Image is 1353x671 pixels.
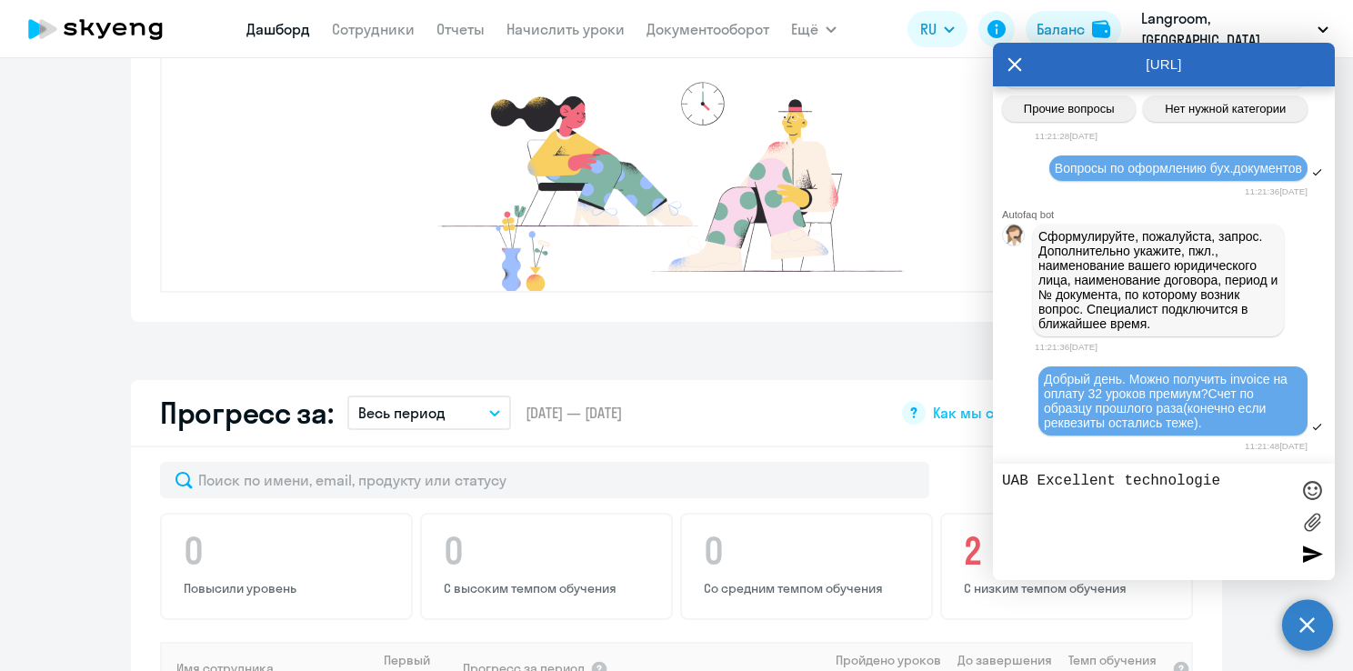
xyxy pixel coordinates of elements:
div: Баланс [1037,18,1085,40]
img: no-data [389,73,935,291]
span: RU [920,18,937,40]
label: Лимит 10 файлов [1298,508,1326,536]
img: balance [1092,20,1110,38]
button: Прочие вопросы [1002,95,1136,122]
time: 11:21:48[DATE] [1245,441,1308,451]
button: Весь период [347,396,511,430]
button: Langroom, [GEOGRAPHIC_DATA] "Excellent technologies" [1132,7,1338,51]
p: Langroom, [GEOGRAPHIC_DATA] "Excellent technologies" [1141,7,1310,51]
span: Ещё [791,18,818,40]
button: RU [907,11,967,47]
a: Дашборд [246,20,310,38]
a: Начислить уроки [506,20,625,38]
time: 11:21:28[DATE] [1035,131,1097,141]
time: 11:21:36[DATE] [1245,186,1308,196]
a: Отчеты [436,20,485,38]
span: Нет нужной категории [1165,102,1286,115]
span: Сформулируйте, пожалуйста, запрос. Дополнительно укажите, пжл., наименование вашего юридического ... [1038,229,1281,331]
span: Как мы считаем [933,403,1045,423]
h4: 2 [964,529,1175,573]
span: [DATE] — [DATE] [526,403,622,423]
input: Поиск по имени, email, продукту или статусу [160,462,929,498]
div: Autofaq bot [1002,209,1335,220]
img: bot avatar [1003,225,1026,251]
span: Прочие вопросы [1024,102,1115,115]
button: Нет нужной категории [1143,95,1308,122]
a: Документооборот [646,20,769,38]
p: Весь период [358,402,446,424]
textarea: UAB Excellent technologie [1002,473,1289,571]
a: Сотрудники [332,20,415,38]
time: 11:21:36[DATE] [1035,342,1097,352]
p: С низким темпом обучения [964,580,1175,596]
span: Вопросы по оформлению бух.документов [1055,161,1302,175]
span: Добрый день. Можно получить invoice на оплату 32 уроков премиум?Счет по образцу прошлого раза(кон... [1044,372,1291,430]
button: Ещё [791,11,837,47]
button: Балансbalance [1026,11,1121,47]
h2: Прогресс за: [160,395,333,431]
